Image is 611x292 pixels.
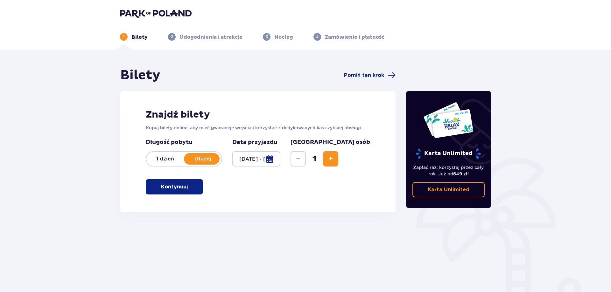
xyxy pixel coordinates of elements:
[131,34,148,41] p: Bilety
[344,71,396,79] a: Pomiń ten krok
[161,183,188,190] p: Kontynuuj
[428,186,469,193] p: Karta Unlimited
[323,151,338,166] button: Increase
[146,139,222,146] p: Długość pobytu
[179,34,242,41] p: Udogodnienia i atrakcje
[120,67,160,83] h1: Bilety
[291,139,370,146] p: [GEOGRAPHIC_DATA] osób
[146,179,203,194] button: Kontynuuj
[146,155,184,162] p: 1 dzień
[412,182,485,197] a: Karta Unlimited
[325,34,384,41] p: Zamówienie i płatność
[184,155,221,162] p: Dłużej
[146,125,370,131] p: Kupuj bilety online, aby mieć gwarancję wejścia i korzystać z dedykowanych kas szybkiej obsługi.
[171,34,173,40] p: 2
[266,34,268,40] p: 3
[453,171,467,176] span: 649 zł
[291,151,306,166] button: Decrease
[415,148,481,159] p: Karta Unlimited
[120,9,192,18] img: Park of Poland logo
[146,109,370,121] h2: Znajdź bilety
[274,34,293,41] p: Nocleg
[344,72,384,79] span: Pomiń ten krok
[316,34,319,40] p: 4
[412,164,485,177] p: Zapłać raz, korzystaj przez cały rok. Już od !
[123,34,125,40] p: 1
[232,139,277,146] p: Data przyjazdu
[307,154,322,164] span: 1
